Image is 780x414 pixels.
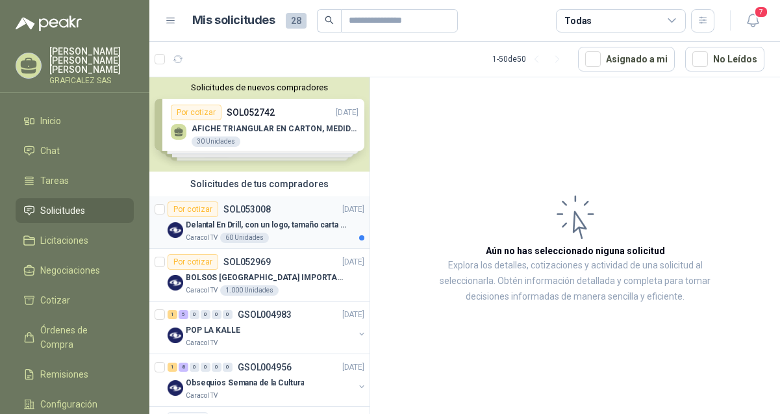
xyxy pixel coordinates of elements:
a: Chat [16,138,134,163]
img: Logo peakr [16,16,82,31]
span: search [325,16,334,25]
a: Por cotizarSOL053008[DATE] Company LogoDelantal En Drill, con un logo, tamaño carta 1 tinta (Se e... [149,196,370,249]
p: GSOL004983 [238,310,292,319]
div: 1 [168,363,177,372]
span: Solicitudes [40,203,85,218]
p: Caracol TV [186,338,218,348]
div: 1 - 50 de 50 [492,49,568,70]
a: Negociaciones [16,258,134,283]
a: Tareas [16,168,134,193]
div: 8 [179,363,188,372]
h1: Mis solicitudes [192,11,275,30]
div: 0 [201,363,210,372]
p: [DATE] [342,309,364,321]
span: 28 [286,13,307,29]
div: 0 [190,363,199,372]
div: Solicitudes de tus compradores [149,172,370,196]
p: Caracol TV [186,391,218,401]
button: Solicitudes de nuevos compradores [155,83,364,92]
a: Inicio [16,109,134,133]
div: 0 [223,310,233,319]
div: Todas [564,14,592,28]
span: Negociaciones [40,263,100,278]
div: 60 Unidades [220,233,269,243]
p: POP LA KALLE [186,324,240,337]
div: 0 [223,363,233,372]
div: Por cotizar [168,201,218,217]
div: 0 [212,363,221,372]
p: [DATE] [342,203,364,216]
img: Company Logo [168,275,183,291]
div: 0 [201,310,210,319]
div: 1.000 Unidades [220,285,279,296]
button: No Leídos [685,47,764,71]
a: 1 8 0 0 0 0 GSOL004956[DATE] Company LogoObsequios Semana de la CulturaCaracol TV [168,359,367,401]
a: Cotizar [16,288,134,313]
div: Solicitudes de nuevos compradoresPor cotizarSOL052742[DATE] AFICHE TRIANGULAR EN CARTON, MEDIDAS ... [149,77,370,172]
h3: Aún no has seleccionado niguna solicitud [486,244,665,258]
p: GRAFICALEZ SAS [49,77,134,84]
p: [DATE] [342,361,364,374]
span: Tareas [40,174,69,188]
div: 0 [212,310,221,319]
div: 0 [190,310,199,319]
p: GSOL004956 [238,363,292,372]
span: Remisiones [40,367,88,382]
button: Asignado a mi [578,47,675,71]
a: Licitaciones [16,228,134,253]
button: 7 [741,9,764,32]
p: BOLSOS [GEOGRAPHIC_DATA] IMPORTADO [GEOGRAPHIC_DATA]-397-1 [186,272,347,284]
span: 7 [754,6,768,18]
a: Órdenes de Compra [16,318,134,357]
p: Caracol TV [186,285,218,296]
p: SOL052969 [223,257,271,266]
p: Delantal En Drill, con un logo, tamaño carta 1 tinta (Se envia enlacen, como referencia) [186,219,347,231]
img: Company Logo [168,380,183,396]
a: Solicitudes [16,198,134,223]
p: Obsequios Semana de la Cultura [186,377,304,389]
span: Inicio [40,114,61,128]
span: Configuración [40,397,97,411]
div: 1 [168,310,177,319]
div: Por cotizar [168,254,218,270]
p: SOL053008 [223,205,271,214]
span: Órdenes de Compra [40,323,121,352]
img: Company Logo [168,222,183,238]
span: Chat [40,144,60,158]
span: Cotizar [40,293,70,307]
span: Licitaciones [40,233,88,248]
a: 1 5 0 0 0 0 GSOL004983[DATE] Company LogoPOP LA KALLECaracol TV [168,307,367,348]
img: Company Logo [168,328,183,343]
div: 5 [179,310,188,319]
p: Explora los detalles, cotizaciones y actividad de una solicitud al seleccionarla. Obtén informaci... [435,258,715,305]
a: Por cotizarSOL052969[DATE] Company LogoBOLSOS [GEOGRAPHIC_DATA] IMPORTADO [GEOGRAPHIC_DATA]-397-1... [149,249,370,302]
a: Remisiones [16,362,134,387]
p: Caracol TV [186,233,218,243]
p: [PERSON_NAME] [PERSON_NAME] [PERSON_NAME] [49,47,134,74]
p: [DATE] [342,256,364,268]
